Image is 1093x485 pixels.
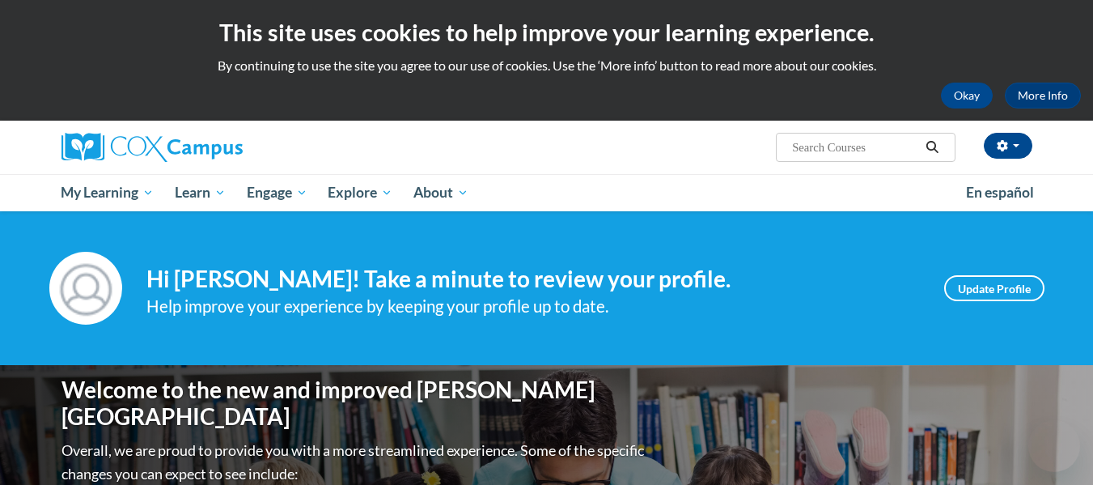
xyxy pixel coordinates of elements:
input: Search Courses [790,138,920,157]
h4: Hi [PERSON_NAME]! Take a minute to review your profile. [146,266,920,293]
span: My Learning [61,183,154,202]
div: Help improve your experience by keeping your profile up to date. [146,293,920,320]
a: My Learning [51,174,165,211]
span: About [413,183,468,202]
img: Cox Campus [61,133,243,162]
h1: Welcome to the new and improved [PERSON_NAME][GEOGRAPHIC_DATA] [61,377,648,431]
a: Update Profile [944,275,1044,301]
span: Learn [175,183,226,202]
a: Cox Campus [61,133,369,162]
button: Search [920,138,944,157]
button: Account Settings [984,133,1032,159]
span: Explore [328,183,392,202]
iframe: Button to launch messaging window [1028,420,1080,472]
a: Engage [236,174,318,211]
button: Okay [941,83,993,108]
p: By continuing to use the site you agree to our use of cookies. Use the ‘More info’ button to read... [12,57,1081,74]
span: En español [966,184,1034,201]
a: Explore [317,174,403,211]
div: Main menu [37,174,1057,211]
a: More Info [1005,83,1081,108]
a: En español [955,176,1044,210]
span: Engage [247,183,307,202]
a: Learn [164,174,236,211]
img: Profile Image [49,252,122,325]
h2: This site uses cookies to help improve your learning experience. [12,16,1081,49]
a: About [403,174,479,211]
